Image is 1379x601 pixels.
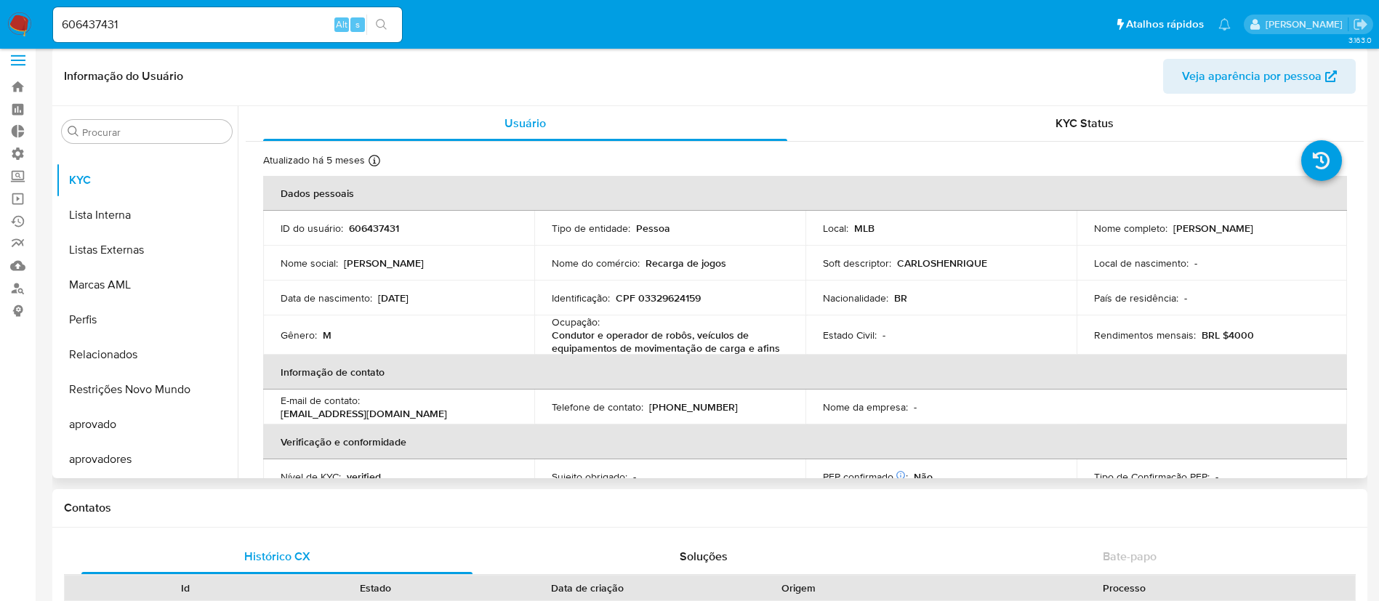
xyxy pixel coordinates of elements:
[64,69,183,84] h1: Informação do Usuário
[914,470,933,483] p: Não
[633,470,636,483] p: -
[53,15,402,34] input: Pesquise usuários ou casos...
[854,222,875,235] p: MLB
[1103,548,1157,565] span: Bate-papo
[281,328,317,342] p: Gênero :
[714,581,884,595] div: Origem
[281,470,341,483] p: Nível de KYC :
[281,407,447,420] p: [EMAIL_ADDRESS][DOMAIN_NAME]
[56,442,238,477] button: aprovadores
[823,222,848,235] p: Local :
[823,291,888,304] p: Nacionalidade :
[680,548,728,565] span: Soluções
[552,400,643,414] p: Telefone de contato :
[1194,257,1197,270] p: -
[1094,328,1196,342] p: Rendimentos mensais :
[355,17,360,31] span: s
[823,470,908,483] p: PEP confirmado :
[552,222,630,235] p: Tipo de entidade :
[263,424,1347,459] th: Verificação e conformidade
[914,400,917,414] p: -
[56,267,238,302] button: Marcas AML
[100,581,270,595] div: Id
[1173,222,1253,235] p: [PERSON_NAME]
[64,501,1356,515] h1: Contatos
[636,222,670,235] p: Pessoa
[1094,257,1189,270] p: Local de nascimento :
[56,372,238,407] button: Restrições Novo Mundo
[263,153,365,167] p: Atualizado há 5 meses
[894,291,907,304] p: BR
[68,126,79,137] button: Procurar
[281,222,343,235] p: ID do usuário :
[897,257,987,270] p: CARLOSHENRIQUE
[281,257,338,270] p: Nome social :
[1266,17,1348,31] p: adriano.brito@mercadolivre.com
[56,233,238,267] button: Listas Externas
[344,257,424,270] p: [PERSON_NAME]
[82,126,226,139] input: Procurar
[823,257,891,270] p: Soft descriptor :
[56,337,238,372] button: Relacionados
[552,315,600,328] p: Ocupação :
[1094,291,1178,304] p: País de residência :
[56,198,238,233] button: Lista Interna
[646,257,726,270] p: Recarga de jogos
[904,581,1345,595] div: Processo
[349,222,399,235] p: 606437431
[56,163,238,198] button: KYC
[336,17,347,31] span: Alt
[378,291,409,304] p: [DATE]
[1056,115,1114,132] span: KYC Status
[1182,59,1322,94] span: Veja aparência por pessoa
[1094,470,1210,483] p: Tipo de Confirmação PEP :
[1202,328,1254,342] p: BRL $4000
[366,15,396,35] button: search-icon
[1218,18,1231,31] a: Notificações
[281,291,372,304] p: Data de nascimento :
[56,407,238,442] button: aprovado
[1184,291,1187,304] p: -
[504,115,546,132] span: Usuário
[1126,17,1204,32] span: Atalhos rápidos
[1163,59,1356,94] button: Veja aparência por pessoa
[1353,17,1368,32] a: Sair
[1094,222,1167,235] p: Nome completo :
[552,291,610,304] p: Identificação :
[347,470,381,483] p: verified
[883,328,885,342] p: -
[263,355,1347,390] th: Informação de contato
[281,394,360,407] p: E-mail de contato :
[323,328,331,342] p: M
[616,291,701,304] p: CPF 03329624159
[552,470,627,483] p: Sujeito obrigado :
[649,400,738,414] p: [PHONE_NUMBER]
[1215,470,1218,483] p: -
[552,257,640,270] p: Nome do comércio :
[823,328,877,342] p: Estado Civil :
[823,400,908,414] p: Nome da empresa :
[263,176,1347,211] th: Dados pessoais
[481,581,693,595] div: Data de criação
[291,581,461,595] div: Estado
[244,548,310,565] span: Histórico CX
[552,328,782,355] p: Condutor e operador de robôs, veículos de equipamentos de movimentação de carga e afins
[56,302,238,337] button: Perfis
